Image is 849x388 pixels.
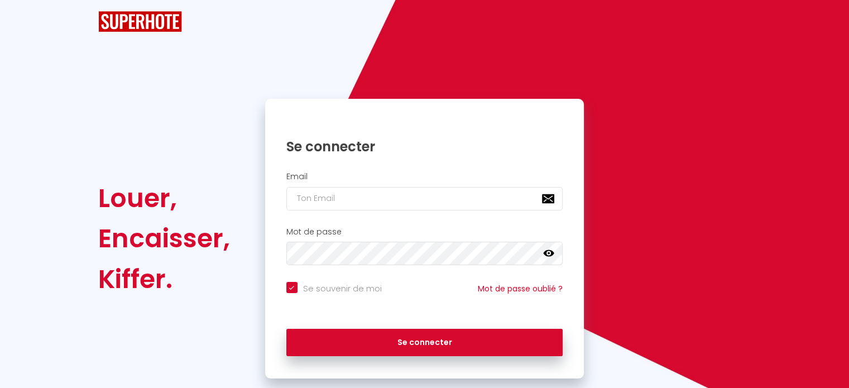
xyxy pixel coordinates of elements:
h2: Email [286,172,563,181]
div: Louer, [98,178,230,218]
h1: Se connecter [286,138,563,155]
div: Kiffer. [98,259,230,299]
a: Mot de passe oublié ? [478,283,563,294]
button: Se connecter [286,329,563,357]
img: SuperHote logo [98,11,182,32]
input: Ton Email [286,187,563,210]
div: Encaisser, [98,218,230,258]
h2: Mot de passe [286,227,563,237]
